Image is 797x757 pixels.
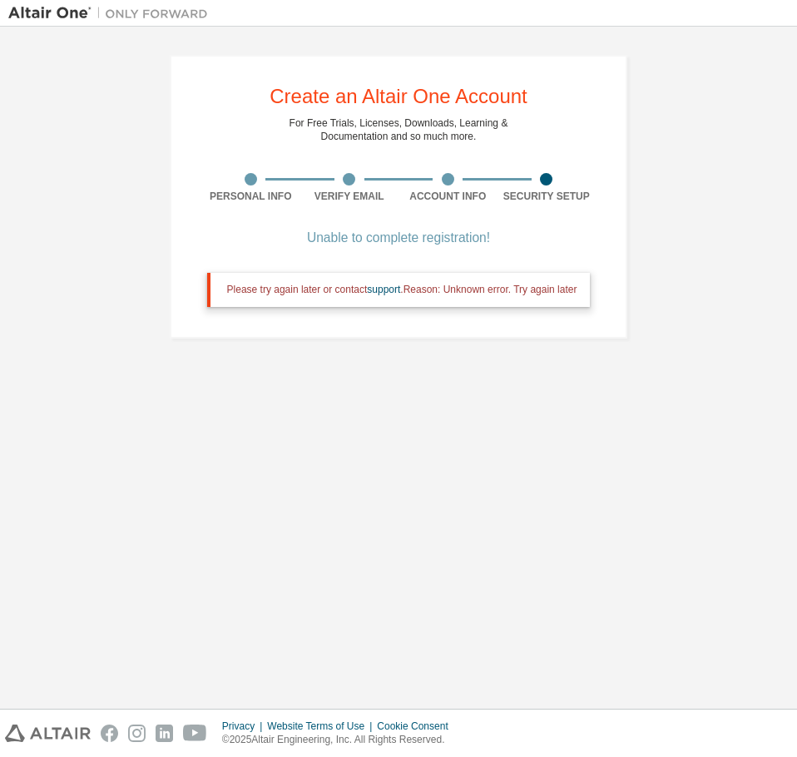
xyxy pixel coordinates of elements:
[8,5,216,22] img: Altair One
[498,190,597,203] div: Security Setup
[227,283,577,296] div: Please try again later or contact . Reason: Unknown error. Try again later
[367,284,400,295] a: support
[5,725,91,742] img: altair_logo.svg
[270,87,527,106] div: Create an Altair One Account
[290,116,508,143] div: For Free Trials, Licenses, Downloads, Learning & Documentation and so much more.
[222,733,458,747] p: © 2025 Altair Engineering, Inc. All Rights Reserved.
[128,725,146,742] img: instagram.svg
[300,190,399,203] div: Verify Email
[398,190,498,203] div: Account Info
[222,720,267,733] div: Privacy
[267,720,377,733] div: Website Terms of Use
[201,190,300,203] div: Personal Info
[156,725,173,742] img: linkedin.svg
[183,725,207,742] img: youtube.svg
[101,725,118,742] img: facebook.svg
[207,233,591,243] div: Unable to complete registration!
[377,720,458,733] div: Cookie Consent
